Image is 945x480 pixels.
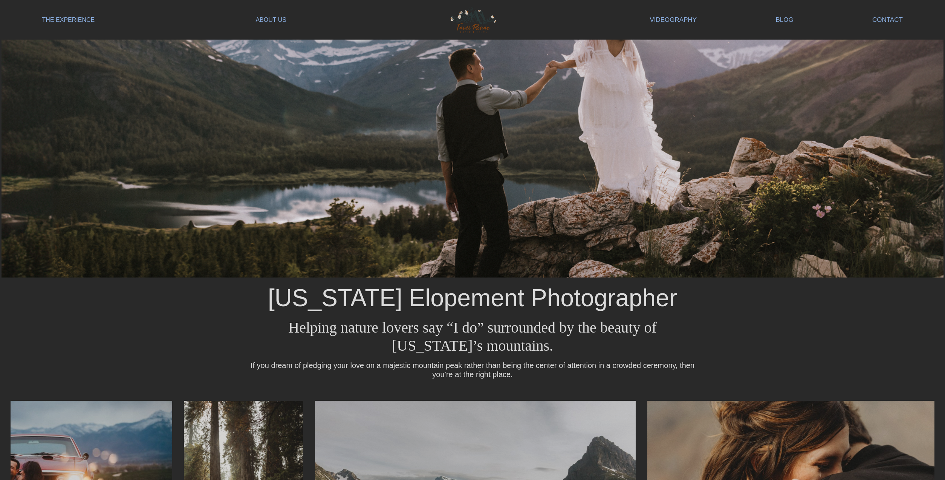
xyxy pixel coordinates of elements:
[42,15,101,25] span: The Experience
[772,10,797,29] a: Blog
[646,10,907,29] nav: Secondary Navigation
[869,10,907,29] a: Contact
[248,281,697,313] h1: [US_STATE] Elopement Photographer
[248,319,697,355] h3: Helping nature lovers say “I do” surrounded by the beauty of [US_STATE]’s mountains.
[646,10,700,29] a: Videography
[252,11,290,28] a: About Us
[38,11,290,28] nav: Primary Navigation
[442,4,504,35] img: Tami Renae Photo & Films Logo
[248,361,697,379] h5: If you dream of pledging your love on a majestic mountain peak rather than being the center of at...
[38,11,104,28] a: The Experience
